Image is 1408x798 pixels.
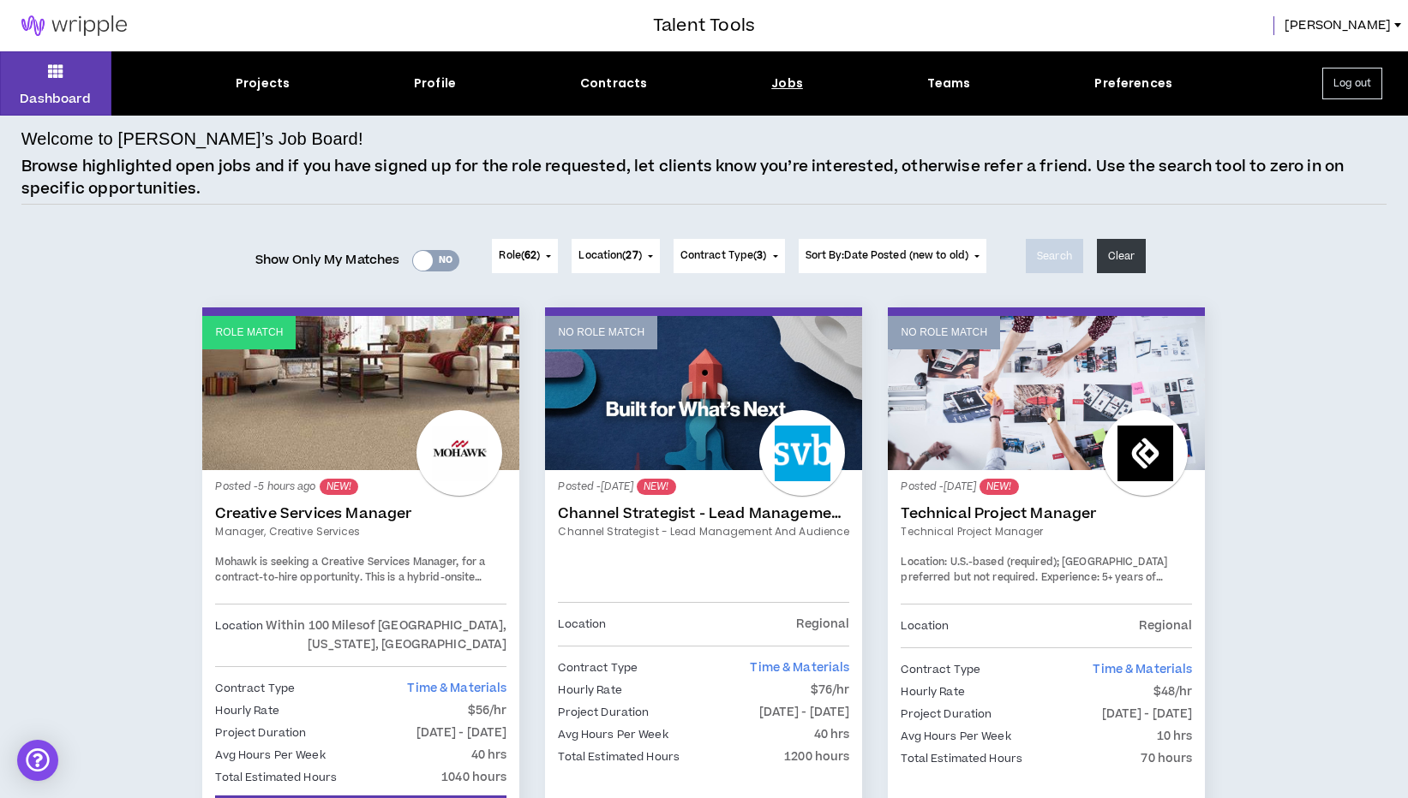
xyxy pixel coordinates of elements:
a: Channel Strategist - Lead Management and Audience [558,524,849,539]
p: Contract Type [901,660,980,679]
p: Project Duration [558,703,649,722]
sup: NEW! [320,479,358,495]
span: Sort By: Date Posted (new to old) [806,248,969,263]
div: Teams [927,74,971,92]
p: Total Estimated Hours [558,747,680,766]
a: Role Match [202,316,519,470]
div: Projects [236,74,290,92]
p: Dashboard [20,90,91,108]
a: No Role Match [888,316,1205,470]
p: 1040 hours [441,768,506,787]
a: Creative Services Manager [215,505,506,522]
span: Experience: [1041,570,1099,585]
a: Technical Project Manager [901,505,1192,522]
p: Regional [796,615,849,634]
p: Location [558,615,606,634]
span: Time & Materials [750,659,849,676]
p: Hourly Rate [215,701,279,720]
p: 40 hrs [814,725,850,744]
span: U.S.-based (required); [GEOGRAPHIC_DATA] preferred but not required. [901,555,1167,585]
button: Clear [1097,239,1147,273]
p: Within 100 Miles of [GEOGRAPHIC_DATA], [US_STATE], [GEOGRAPHIC_DATA] [263,616,506,654]
p: [DATE] - [DATE] [1102,705,1193,724]
p: Posted - 5 hours ago [215,479,506,495]
p: Total Estimated Hours [901,749,1022,768]
p: Posted - [DATE] [558,479,849,495]
span: Location ( ) [578,248,641,264]
button: Contract Type(3) [674,239,785,273]
span: Location: [901,555,947,569]
button: Role(62) [492,239,558,273]
span: 27 [626,248,638,263]
p: Regional [1139,616,1192,635]
sup: NEW! [637,479,675,495]
p: Role Match [215,325,283,341]
button: Search [1026,239,1083,273]
p: Location [215,616,263,654]
p: 70 hours [1141,749,1192,768]
p: 40 hrs [471,746,507,765]
p: No Role Match [558,325,644,341]
a: Manager, Creative Services [215,524,506,539]
span: Contract Type ( ) [680,248,767,264]
p: Location [901,616,949,635]
p: [DATE] - [DATE] [759,703,850,722]
h3: Talent Tools [653,13,755,39]
span: Role ( ) [499,248,540,264]
span: Mohawk is seeking a Creative Services Manager, for a contract-to-hire opportunity. This is a hybr... [215,555,488,615]
p: Project Duration [215,724,306,742]
p: $48/hr [1153,682,1193,701]
p: Hourly Rate [558,681,621,700]
a: Technical Project Manager [901,524,1192,539]
a: Channel Strategist - Lead Management and Audience [558,505,849,522]
span: 62 [524,248,536,263]
div: Profile [414,74,456,92]
p: Contract Type [558,658,638,677]
p: Hourly Rate [901,682,964,701]
p: $76/hr [811,681,850,700]
span: Time & Materials [407,680,506,697]
p: Posted - [DATE] [901,479,1192,495]
p: Avg Hours Per Week [901,727,1010,746]
p: $56/hr [468,701,507,720]
p: Avg Hours Per Week [215,746,325,765]
h4: Welcome to [PERSON_NAME]’s Job Board! [21,126,363,152]
p: Project Duration [901,705,992,724]
a: No Role Match [545,316,862,470]
p: 10 hrs [1157,727,1193,746]
span: 3 [757,248,763,263]
div: Preferences [1094,74,1172,92]
button: Sort By:Date Posted (new to old) [799,239,987,273]
div: Open Intercom Messenger [17,740,58,781]
p: Browse highlighted open jobs and if you have signed up for the role requested, let clients know y... [21,156,1387,199]
div: Contracts [580,74,647,92]
button: Log out [1322,68,1382,99]
span: Show Only My Matches [255,247,400,273]
p: Contract Type [215,679,295,698]
p: No Role Match [901,325,987,341]
button: Location(27) [572,239,659,273]
p: Total Estimated Hours [215,768,337,787]
sup: NEW! [980,479,1018,495]
p: Avg Hours Per Week [558,725,668,744]
span: Time & Materials [1093,661,1192,678]
p: [DATE] - [DATE] [416,724,507,742]
p: 1200 hours [784,747,849,766]
span: [PERSON_NAME] [1285,16,1391,35]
